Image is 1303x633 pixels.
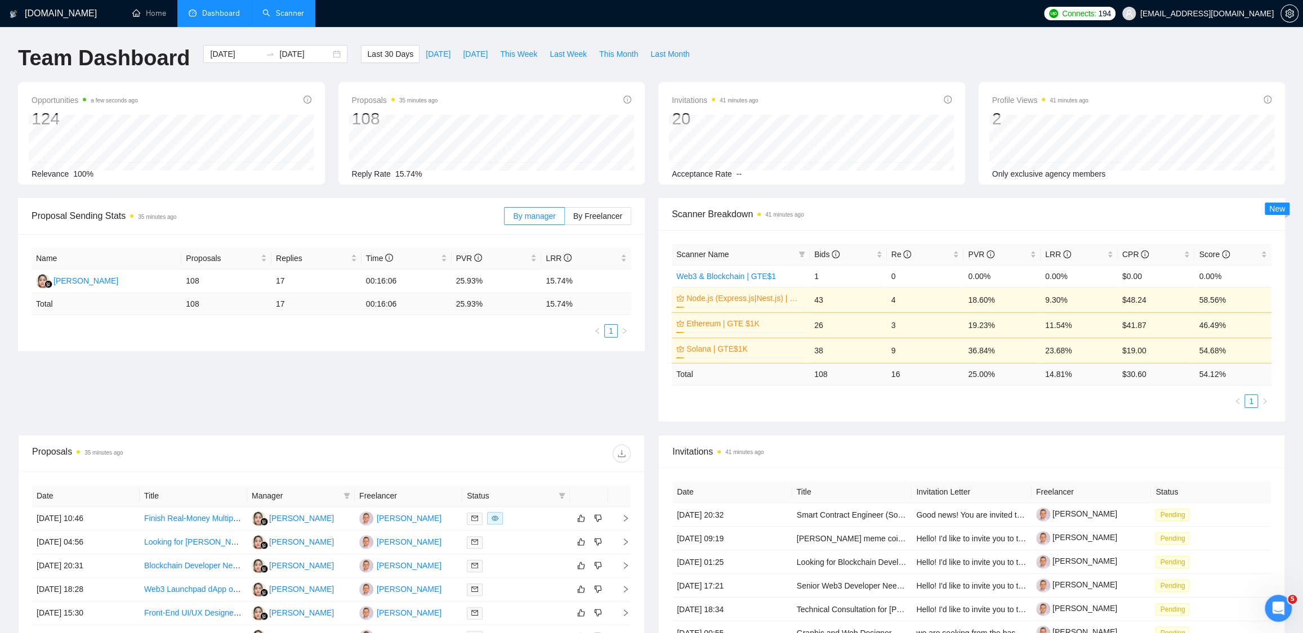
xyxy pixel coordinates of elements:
[1036,604,1117,613] a: [PERSON_NAME]
[266,50,275,59] span: to
[260,541,268,549] img: gigradar-bm.png
[1199,250,1229,259] span: Score
[426,48,450,60] span: [DATE]
[613,538,630,546] span: right
[963,312,1041,338] td: 19.23%
[574,535,588,549] button: like
[1280,9,1298,18] a: setting
[814,250,840,259] span: Bids
[541,270,631,293] td: 15.74%
[546,254,572,263] span: LRR
[252,560,334,569] a: VW[PERSON_NAME]
[672,574,792,598] td: [DATE] 17:21
[1041,338,1118,363] td: 23.68%
[1050,97,1088,104] time: 41 minutes ago
[1041,265,1118,287] td: 0.00%
[144,608,325,617] a: Front-End UI/UX Designer for Admin Panel Revamp
[903,250,911,258] span: info-circle
[252,584,334,593] a: VW[PERSON_NAME]
[797,581,1042,590] a: Senior Web3 Developer Needed to Finalize [PERSON_NAME] Project
[32,93,138,107] span: Opportunities
[556,487,568,504] span: filter
[577,608,585,617] span: like
[1280,5,1298,23] button: setting
[32,531,140,554] td: [DATE] 04:56
[10,5,17,23] img: logo
[471,562,478,569] span: mail
[1288,595,1297,604] span: 5
[500,48,537,60] span: This Week
[32,108,138,129] div: 124
[91,97,137,104] time: a few seconds ago
[1244,394,1258,408] li: 1
[591,511,605,525] button: dislike
[1036,602,1050,616] img: c19O_M3waDQ5x_4i0khf7xq_LhlY3NySNefe3tjQuUWysBxvxeOhKW84bhf0RYZQUF
[887,312,964,338] td: 3
[1122,250,1149,259] span: CPR
[1155,509,1189,521] span: Pending
[621,327,628,334] span: right
[992,108,1088,129] div: 2
[144,537,337,546] a: Looking for [PERSON_NAME] to Create Custom Token
[362,293,452,315] td: 00:16:06
[613,514,630,522] span: right
[1155,557,1194,566] a: Pending
[577,561,585,570] span: like
[591,559,605,572] button: dislike
[452,270,542,293] td: 25.93%
[599,48,638,60] span: This Month
[359,513,441,522] a: VK[PERSON_NAME]
[1062,7,1096,20] span: Connects:
[541,293,631,315] td: 15.74 %
[513,212,555,221] span: By manager
[355,485,462,507] th: Freelancer
[279,48,331,60] input: End date
[672,169,732,178] span: Acceptance Rate
[140,531,247,554] td: Looking for Solana Developer to Create Custom Token
[1194,363,1271,385] td: 54.12 %
[720,97,758,104] time: 41 minutes ago
[32,209,504,223] span: Proposal Sending Stats
[352,93,438,107] span: Proposals
[792,598,912,621] td: Technical Consultation for Solana Trading Bots
[144,561,343,570] a: Blockchain Developer Needed for Base Protocol Projects
[591,606,605,619] button: dislike
[492,515,498,522] span: eye
[377,536,441,548] div: [PERSON_NAME]
[471,515,478,522] span: mail
[577,585,585,594] span: like
[672,481,792,503] th: Date
[672,207,1271,221] span: Scanner Breakdown
[618,324,631,338] button: right
[32,485,140,507] th: Date
[1141,250,1149,258] span: info-circle
[494,45,543,63] button: This Week
[672,108,758,129] div: 20
[591,535,605,549] button: dislike
[474,254,482,262] span: info-circle
[591,324,604,338] li: Previous Page
[359,608,441,617] a: VK[PERSON_NAME]
[672,503,792,527] td: [DATE] 20:32
[613,449,630,458] span: download
[399,97,438,104] time: 35 minutes ago
[797,510,983,519] a: Smart Contract Engineer (Solidity • Foundry/Hardhat)
[1194,338,1271,363] td: 54.68%
[1264,96,1271,104] span: info-circle
[792,481,912,503] th: Title
[574,606,588,619] button: like
[1155,581,1194,590] a: Pending
[140,578,247,601] td: Web3 Launchpad dApp on Hyperliquid (EVM) — Full Development Team Needed
[140,507,247,531] td: Finish Real-Money Multiplayer Game (Crypto + Node/Next.js)
[672,445,1271,459] span: Invitations
[1036,580,1117,589] a: [PERSON_NAME]
[832,250,840,258] span: info-circle
[1234,398,1241,405] span: left
[1231,394,1244,408] li: Previous Page
[395,169,422,178] span: 15.74%
[686,343,803,355] a: Solana | GTE$1K
[260,589,268,596] img: gigradar-bm.png
[262,8,304,18] a: searchScanner
[944,96,952,104] span: info-circle
[810,265,887,287] td: 1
